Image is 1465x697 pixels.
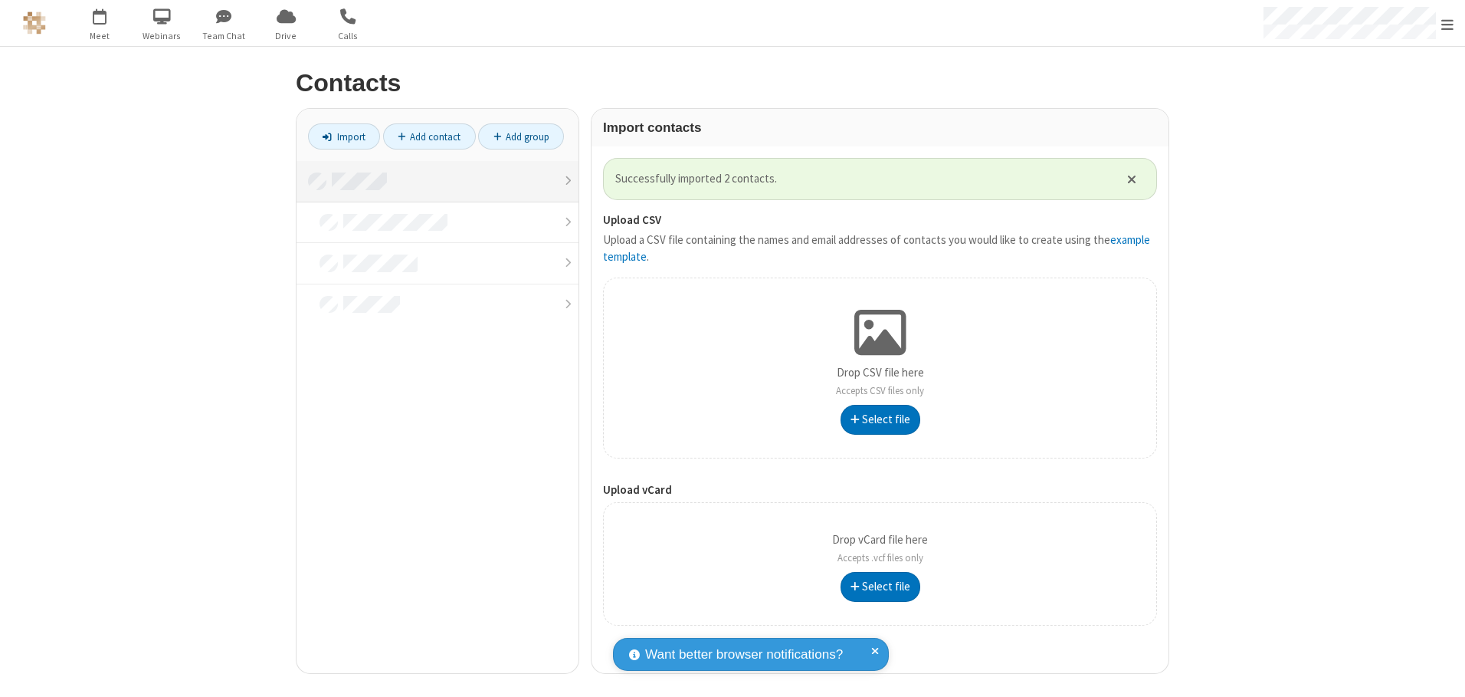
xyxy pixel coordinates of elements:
span: Successfully imported 2 contacts. [615,170,1108,188]
span: Want better browser notifications? [645,645,843,665]
h3: Import contacts [603,120,1157,135]
a: Import [308,123,380,150]
span: Calls [320,29,377,43]
p: Drop CSV file here [836,364,924,399]
span: Accepts .vcf files only [837,551,923,564]
a: Add contact [383,123,476,150]
span: Webinars [133,29,191,43]
button: Select file [841,405,920,436]
span: Accepts CSV files only [836,384,924,397]
span: Meet [71,29,129,43]
p: Upload a CSV file containing the names and email addresses of contacts you would like to create u... [603,232,1157,266]
span: Team Chat [195,29,253,43]
p: Drop vCard file here [832,531,928,566]
h2: Contacts [296,70,1169,97]
label: Upload vCard [603,482,1157,499]
img: QA Selenium DO NOT DELETE OR CHANGE [23,12,46,35]
button: Close alert [1119,167,1145,190]
label: Upload CSV [603,212,1157,229]
a: Add group [478,123,564,150]
span: Drive [257,29,315,43]
button: Select file [841,572,920,603]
